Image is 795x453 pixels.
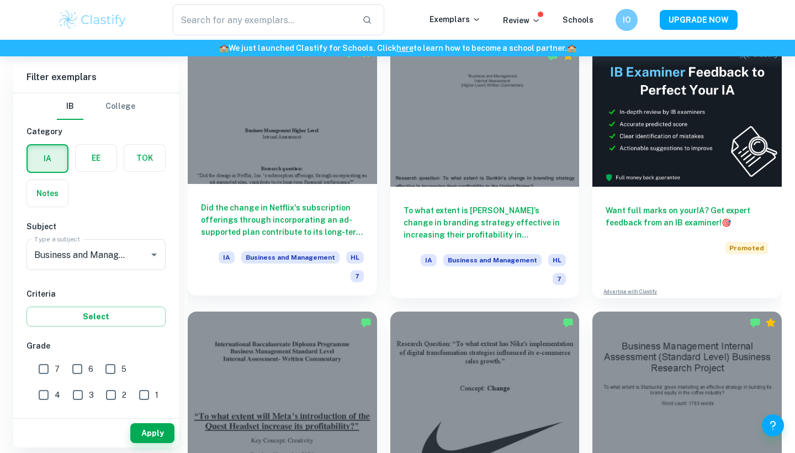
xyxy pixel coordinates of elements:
[592,45,782,298] a: Want full marks on yourIA? Get expert feedback from an IB examiner!PromotedAdvertise with Clastify
[567,44,576,52] span: 🏫
[57,9,128,31] img: Clastify logo
[563,50,574,61] div: Premium
[563,15,593,24] a: Schools
[421,254,437,266] span: IA
[443,254,542,266] span: Business and Management
[28,145,67,172] button: IA
[13,62,179,93] h6: Filter exemplars
[89,389,94,401] span: 3
[592,45,782,187] img: Thumbnail
[55,389,60,401] span: 4
[219,251,235,264] span: IA
[346,251,364,264] span: HL
[351,270,364,282] span: 7
[121,363,126,375] span: 5
[750,317,761,328] img: Marked
[725,242,768,254] span: Promoted
[2,42,793,54] h6: We just launched Clastify for Schools. Click to learn how to become a school partner.
[27,180,68,207] button: Notes
[430,13,481,25] p: Exemplars
[155,389,158,401] span: 1
[105,93,135,120] button: College
[55,363,60,375] span: 7
[616,9,638,31] button: IO
[548,254,566,266] span: HL
[396,44,414,52] a: here
[146,247,162,262] button: Open
[563,317,574,328] img: Marked
[603,288,657,296] a: Advertise with Clastify
[404,204,566,241] h6: To what extent is [PERSON_NAME]’s change in branding strategy effective in increasing their profi...
[722,218,731,227] span: 🎯
[76,145,116,171] button: EE
[553,273,566,285] span: 7
[122,389,126,401] span: 2
[361,48,372,59] div: Premium
[173,4,353,35] input: Search for any exemplars...
[88,363,93,375] span: 6
[57,93,135,120] div: Filter type choice
[201,202,364,238] h6: Did the change in Netflix's subscription offerings through incorporating an ad-supported plan con...
[130,423,174,443] button: Apply
[361,317,372,328] img: Marked
[765,317,776,328] div: Premium
[241,251,340,264] span: Business and Management
[762,414,784,436] button: Help and Feedback
[503,14,540,27] p: Review
[124,145,165,171] button: TOK
[26,307,166,326] button: Select
[34,234,80,244] label: Type a subject
[26,125,166,138] h6: Category
[26,340,166,352] h6: Grade
[188,45,377,298] a: Did the change in Netflix's subscription offerings through incorporating an ad-supported plan con...
[219,44,229,52] span: 🏫
[26,220,166,233] h6: Subject
[606,204,768,229] h6: Want full marks on your IA ? Get expert feedback from an IB examiner!
[621,14,633,26] h6: IO
[660,10,738,30] button: UPGRADE NOW
[390,45,580,298] a: To what extent is [PERSON_NAME]’s change in branding strategy effective in increasing their profi...
[57,93,83,120] button: IB
[26,288,166,300] h6: Criteria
